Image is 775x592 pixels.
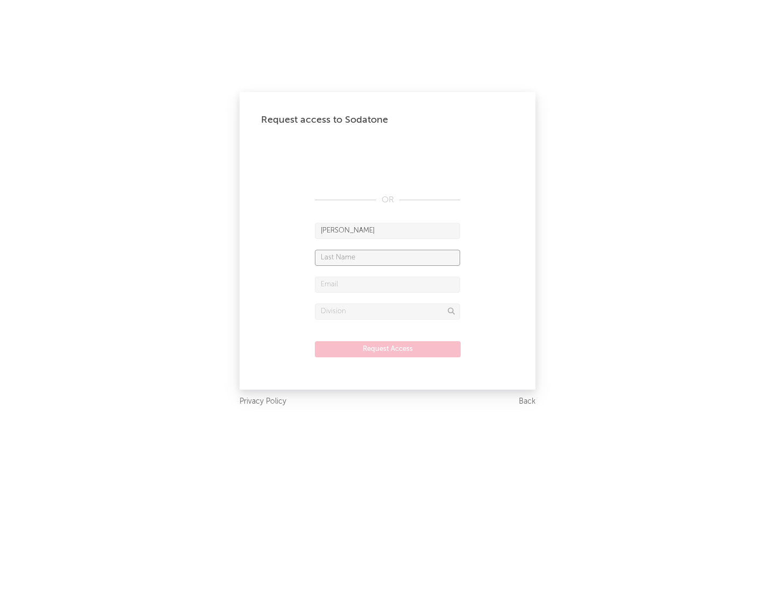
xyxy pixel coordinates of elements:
input: Last Name [315,250,460,266]
button: Request Access [315,341,461,357]
a: Privacy Policy [239,395,286,408]
input: First Name [315,223,460,239]
div: Request access to Sodatone [261,114,514,126]
div: OR [315,194,460,207]
input: Email [315,277,460,293]
input: Division [315,304,460,320]
a: Back [519,395,536,408]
